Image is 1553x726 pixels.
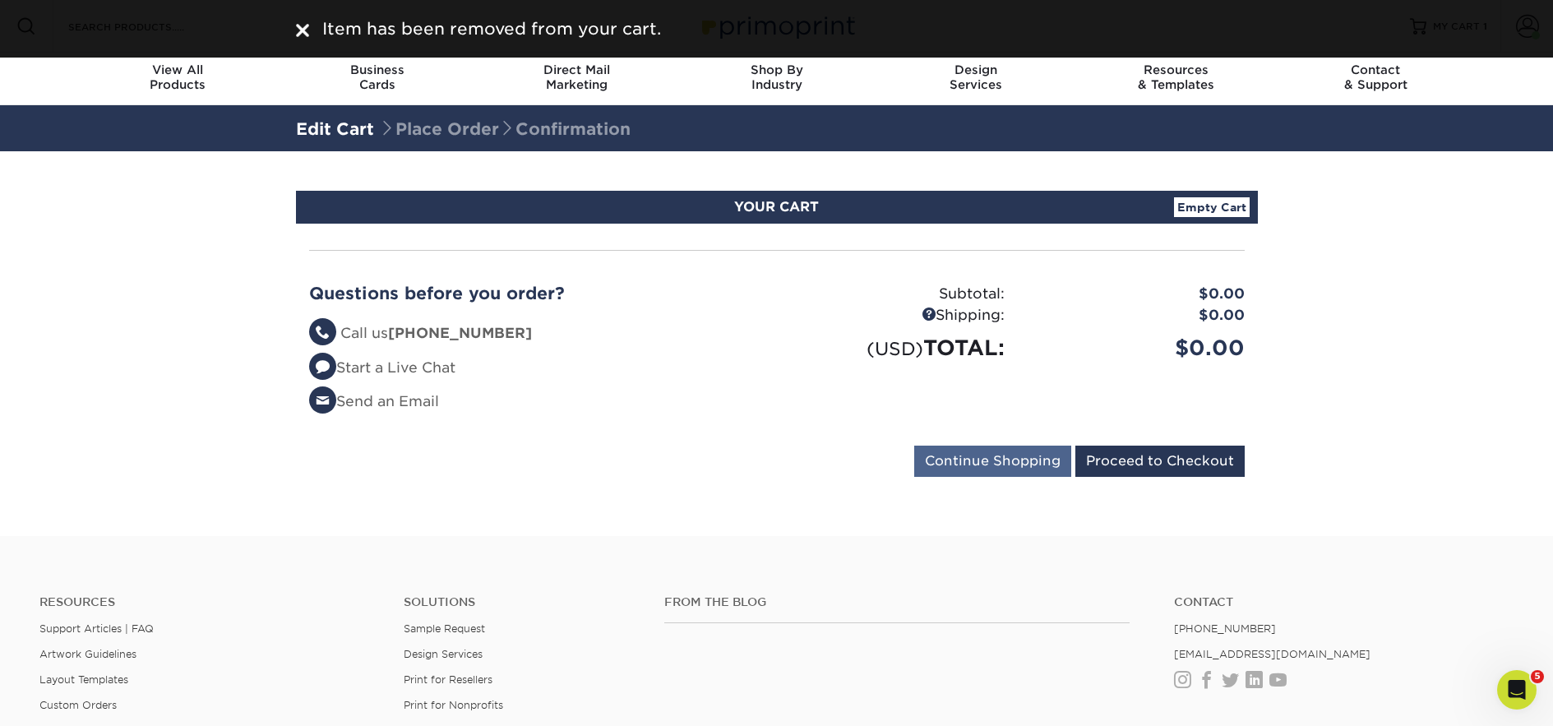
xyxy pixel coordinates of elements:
a: Support Articles | FAQ [39,622,154,635]
a: Shop ByIndustry [677,53,876,105]
li: Call us [309,323,765,345]
span: Item has been removed from your cart. [322,19,661,39]
a: [EMAIL_ADDRESS][DOMAIN_NAME] [1174,648,1370,660]
span: Shop By [677,62,876,77]
div: $0.00 [1017,332,1257,363]
a: [PHONE_NUMBER] [1174,622,1276,635]
div: Products [78,62,278,92]
h4: Resources [39,595,379,609]
img: close [296,24,309,37]
h4: Solutions [404,595,639,609]
span: YOUR CART [734,199,819,215]
span: Direct Mail [477,62,677,77]
div: & Templates [1076,62,1276,92]
a: Direct MailMarketing [477,53,677,105]
div: Cards [277,62,477,92]
a: View AllProducts [78,53,278,105]
div: Industry [677,62,876,92]
a: Print for Resellers [404,673,492,686]
a: Edit Cart [296,119,374,139]
div: Subtotal: [777,284,1017,305]
div: $0.00 [1017,284,1257,305]
div: $0.00 [1017,305,1257,326]
span: Business [277,62,477,77]
div: Shipping: [777,305,1017,326]
span: Contact [1276,62,1476,77]
div: TOTAL: [777,332,1017,363]
a: Empty Cart [1174,197,1250,217]
a: Resources& Templates [1076,53,1276,105]
iframe: Intercom live chat [1497,670,1537,710]
a: Print for Nonprofits [404,699,503,711]
a: Sample Request [404,622,485,635]
input: Continue Shopping [914,446,1071,477]
h4: From the Blog [664,595,1130,609]
a: BusinessCards [277,53,477,105]
a: Artwork Guidelines [39,648,136,660]
a: Contact& Support [1276,53,1476,105]
a: Contact [1174,595,1514,609]
span: Resources [1076,62,1276,77]
div: Services [876,62,1076,92]
div: & Support [1276,62,1476,92]
a: Start a Live Chat [309,359,455,376]
div: Marketing [477,62,677,92]
strong: [PHONE_NUMBER] [388,325,532,341]
span: Design [876,62,1076,77]
a: Design Services [404,648,483,660]
span: View All [78,62,278,77]
span: Place Order Confirmation [379,119,631,139]
h2: Questions before you order? [309,284,765,303]
a: DesignServices [876,53,1076,105]
span: 5 [1531,670,1544,683]
a: Send an Email [309,393,439,409]
small: (USD) [867,338,923,359]
input: Proceed to Checkout [1075,446,1245,477]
